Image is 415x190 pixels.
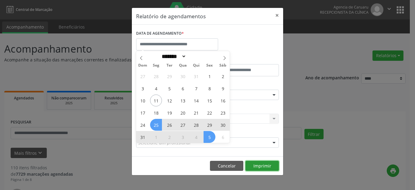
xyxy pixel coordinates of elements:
span: Agosto 19, 2025 [163,107,175,119]
span: Setembro 1, 2025 [150,131,162,143]
span: Setembro 4, 2025 [190,131,202,143]
span: Agosto 3, 2025 [137,82,149,94]
span: Seg [149,64,163,67]
span: Agosto 15, 2025 [204,95,215,106]
span: Agosto 14, 2025 [190,95,202,106]
span: Setembro 5, 2025 [204,131,215,143]
span: Agosto 6, 2025 [177,82,189,94]
label: DATA DE AGENDAMENTO [136,29,184,38]
span: Agosto 29, 2025 [204,119,215,131]
span: Agosto 11, 2025 [150,95,162,106]
span: Julho 31, 2025 [190,70,202,82]
span: Sex [203,64,216,67]
span: Agosto 2, 2025 [217,70,229,82]
span: Julho 29, 2025 [163,70,175,82]
span: Julho 30, 2025 [177,70,189,82]
span: Agosto 16, 2025 [217,95,229,106]
span: Qui [190,64,203,67]
span: Agosto 5, 2025 [163,82,175,94]
button: Imprimir [245,161,279,171]
button: Cancelar [210,161,243,171]
span: Agosto 20, 2025 [177,107,189,119]
select: Month [159,53,186,60]
span: Agosto 1, 2025 [204,70,215,82]
span: Qua [176,64,190,67]
h5: Relatório de agendamentos [136,12,206,20]
span: Julho 27, 2025 [137,70,149,82]
span: Agosto 7, 2025 [190,82,202,94]
span: Agosto 12, 2025 [163,95,175,106]
span: Julho 28, 2025 [150,70,162,82]
span: Setembro 6, 2025 [217,131,229,143]
span: Agosto 13, 2025 [177,95,189,106]
span: Agosto 8, 2025 [204,82,215,94]
span: Agosto 21, 2025 [190,107,202,119]
span: Agosto 22, 2025 [204,107,215,119]
span: Agosto 10, 2025 [137,95,149,106]
span: Dom [136,64,149,67]
span: Agosto 24, 2025 [137,119,149,131]
span: Setembro 3, 2025 [177,131,189,143]
span: Agosto 26, 2025 [163,119,175,131]
button: Close [271,8,283,23]
label: ATÉ [209,55,279,64]
span: Agosto 25, 2025 [150,119,162,131]
span: Agosto 31, 2025 [137,131,149,143]
span: Agosto 28, 2025 [190,119,202,131]
span: Ter [163,64,176,67]
span: Sáb [216,64,230,67]
span: Agosto 18, 2025 [150,107,162,119]
span: Agosto 9, 2025 [217,82,229,94]
span: Agosto 23, 2025 [217,107,229,119]
span: Agosto 4, 2025 [150,82,162,94]
input: Year [186,53,206,60]
span: Selecione um profissional [138,140,190,146]
span: Setembro 2, 2025 [163,131,175,143]
span: Agosto 27, 2025 [177,119,189,131]
span: Agosto 17, 2025 [137,107,149,119]
span: Agosto 30, 2025 [217,119,229,131]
